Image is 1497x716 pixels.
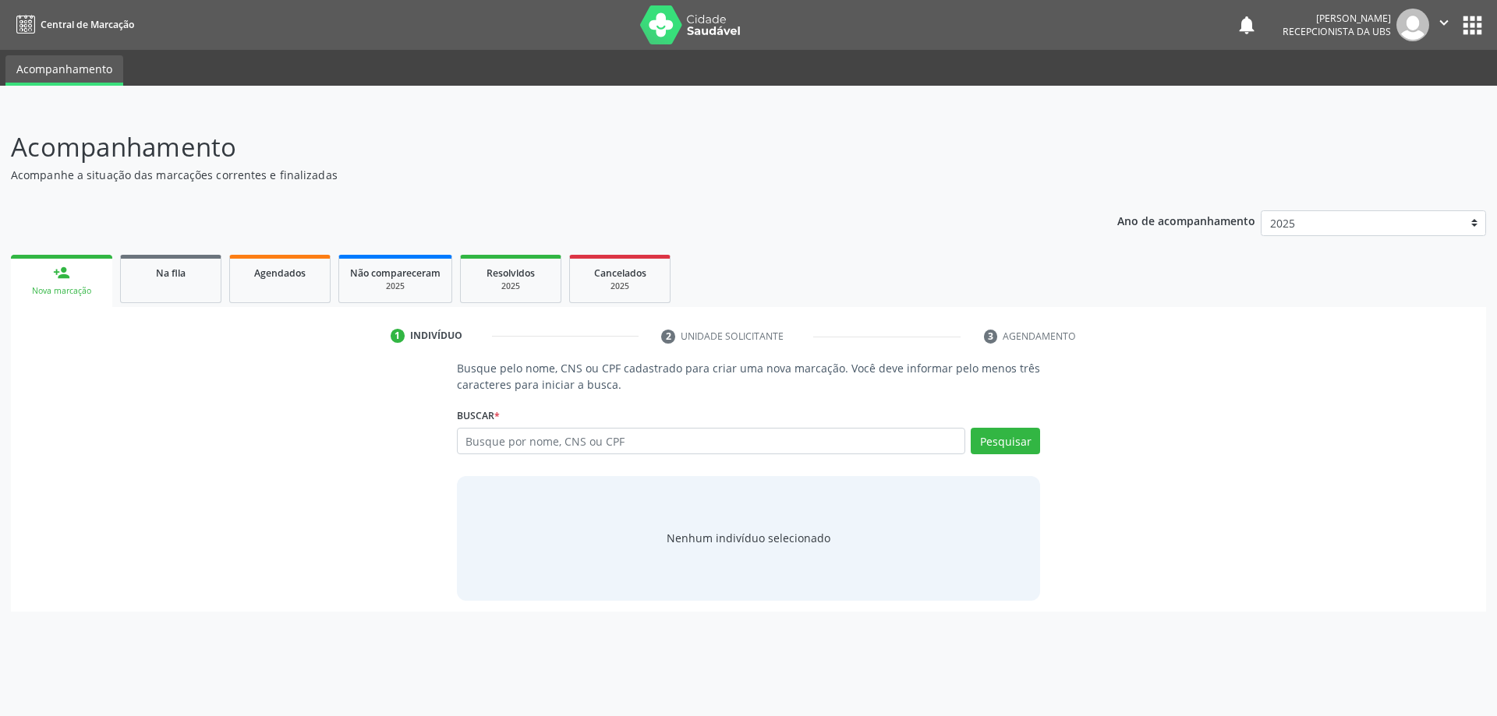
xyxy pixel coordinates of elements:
span: Cancelados [594,266,646,280]
img: img [1396,9,1429,41]
div: Indivíduo [410,329,462,343]
i:  [1435,14,1453,31]
input: Busque por nome, CNS ou CPF [457,428,966,454]
div: 2025 [581,280,659,292]
span: Resolvidos [487,266,535,280]
span: Na fila [156,266,186,280]
div: 2025 [472,280,550,292]
div: 1 [391,329,405,343]
a: Acompanhamento [5,55,123,86]
button: notifications [1236,14,1258,36]
button: apps [1459,12,1486,39]
span: Recepcionista da UBS [1283,25,1391,38]
a: Central de Marcação [11,12,134,37]
span: Não compareceram [350,266,441,280]
p: Acompanhe a situação das marcações correntes e finalizadas [11,167,1043,183]
span: Central de Marcação [41,18,134,31]
span: Agendados [254,266,306,280]
label: Buscar [457,404,500,428]
div: [PERSON_NAME] [1283,12,1391,25]
button:  [1429,9,1459,41]
p: Ano de acompanhamento [1117,210,1255,230]
div: person_add [53,264,70,281]
button: Pesquisar [971,428,1040,454]
p: Busque pelo nome, CNS ou CPF cadastrado para criar uma nova marcação. Você deve informar pelo men... [457,360,1041,393]
div: 2025 [350,280,441,292]
p: Acompanhamento [11,128,1043,167]
div: Nenhum indivíduo selecionado [667,530,830,546]
div: Nova marcação [22,285,101,297]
